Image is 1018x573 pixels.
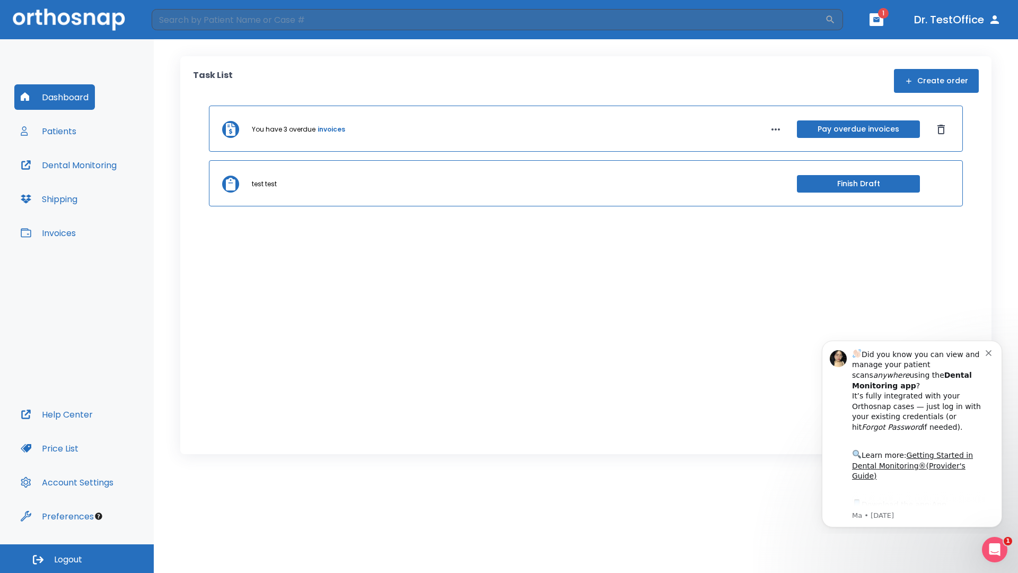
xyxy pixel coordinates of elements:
[982,537,1007,562] iframe: Intercom live chat
[252,179,277,189] p: test test
[252,125,315,134] p: You have 3 overdue
[54,554,82,566] span: Logout
[1004,537,1012,545] span: 1
[14,402,99,427] button: Help Center
[180,16,188,25] button: Dismiss notification
[46,180,180,189] p: Message from Ma, sent 7w ago
[193,69,233,93] p: Task List
[14,186,84,212] button: Shipping
[14,503,100,529] button: Preferences
[806,331,1018,534] iframe: Intercom notifications message
[14,84,95,110] button: Dashboard
[797,120,920,138] button: Pay overdue invoices
[152,9,825,30] input: Search by Patient Name or Case #
[318,125,345,134] a: invoices
[13,8,125,30] img: Orthosnap
[14,470,120,495] button: Account Settings
[894,69,979,93] button: Create order
[933,121,950,138] button: Dismiss
[14,436,85,461] button: Price List
[46,169,141,188] a: App Store
[14,118,83,144] button: Patients
[14,152,123,178] button: Dental Monitoring
[910,10,1005,29] button: Dr. TestOffice
[94,511,103,521] div: Tooltip anchor
[878,8,889,19] span: 1
[14,220,82,246] button: Invoices
[46,167,180,221] div: Download the app: | ​ Let us know if you need help getting started!
[797,175,920,193] button: Finish Draft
